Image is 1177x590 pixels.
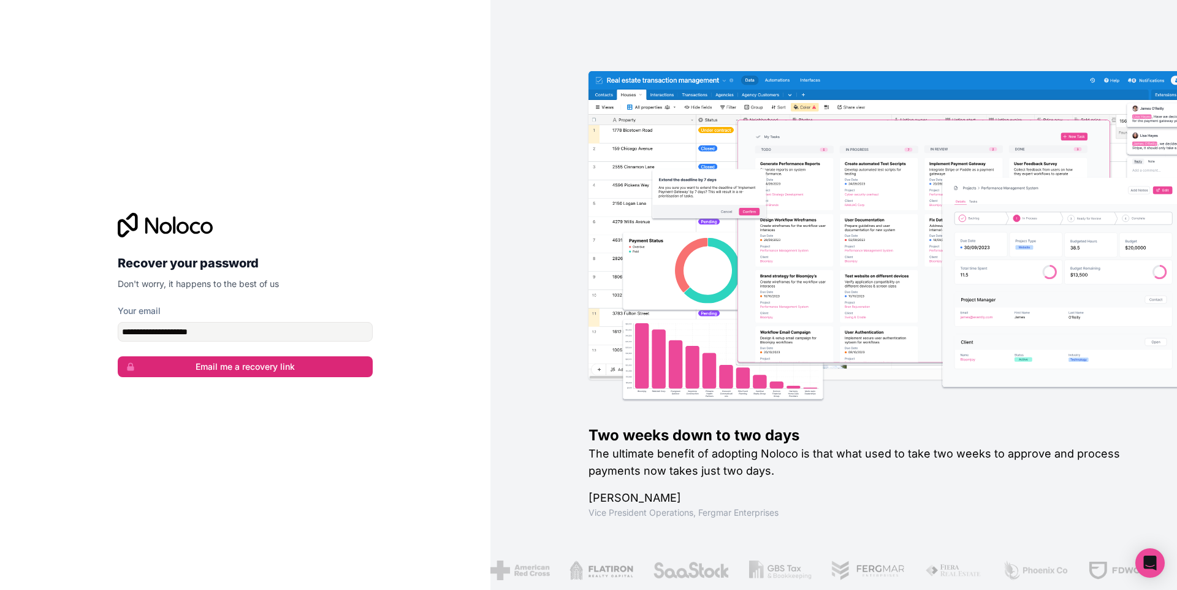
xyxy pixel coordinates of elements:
img: /assets/saastock-C6Zbiodz.png [652,561,729,580]
img: /assets/flatiron-C8eUkumj.png [569,561,633,580]
h1: [PERSON_NAME] [588,489,1138,507]
h1: Vice President Operations , Fergmar Enterprises [588,507,1138,519]
button: Email me a recovery link [118,356,373,377]
img: /assets/american-red-cross-BAupjrZR.png [490,561,549,580]
img: /assets/phoenix-BREaitsQ.png [1002,561,1068,580]
input: email [118,322,373,342]
div: Open Intercom Messenger [1135,548,1165,578]
h2: Recover your password [118,252,373,274]
img: /assets/fdworks-Bi04fVtw.png [1087,561,1159,580]
h2: The ultimate benefit of adopting Noloco is that what used to take two weeks to approve and proces... [588,445,1138,480]
img: /assets/fiera-fwj2N5v4.png [925,561,983,580]
label: Your email [118,305,161,317]
img: /assets/fergmar-CudnrXN5.png [831,561,905,580]
h1: Two weeks down to two days [588,426,1138,445]
img: /assets/gbstax-C-GtDUiK.png [748,561,811,580]
p: Don't worry, it happens to the best of us [118,278,373,290]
